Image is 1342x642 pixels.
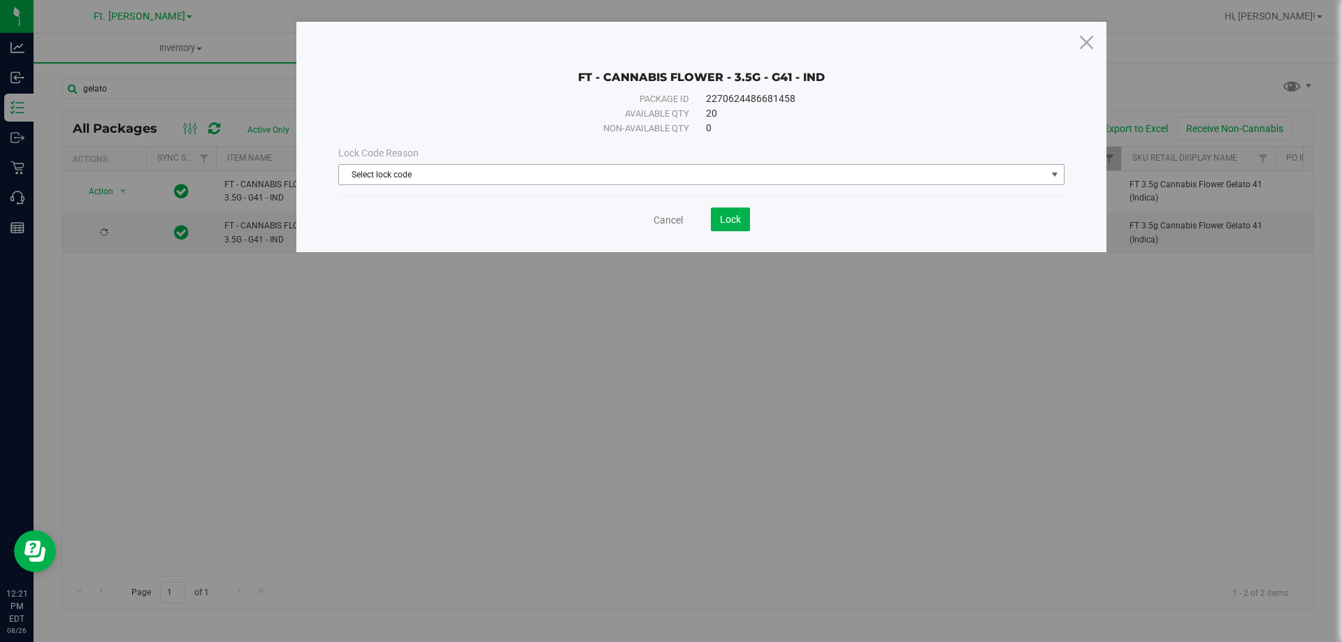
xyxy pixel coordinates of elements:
[711,207,750,231] button: Lock
[706,106,1033,121] div: 20
[1046,165,1064,184] span: select
[370,107,689,121] div: Available qty
[370,92,689,106] div: Package ID
[720,214,741,225] span: Lock
[706,92,1033,106] div: 2270624486681458
[654,213,683,227] a: Cancel
[14,530,56,572] iframe: Resource center
[706,121,1033,136] div: 0
[338,147,419,159] span: Lock Code Reason
[370,122,689,136] div: Non-available qty
[339,165,1046,184] span: Select lock code
[338,50,1065,85] div: FT - CANNABIS FLOWER - 3.5G - G41 - IND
